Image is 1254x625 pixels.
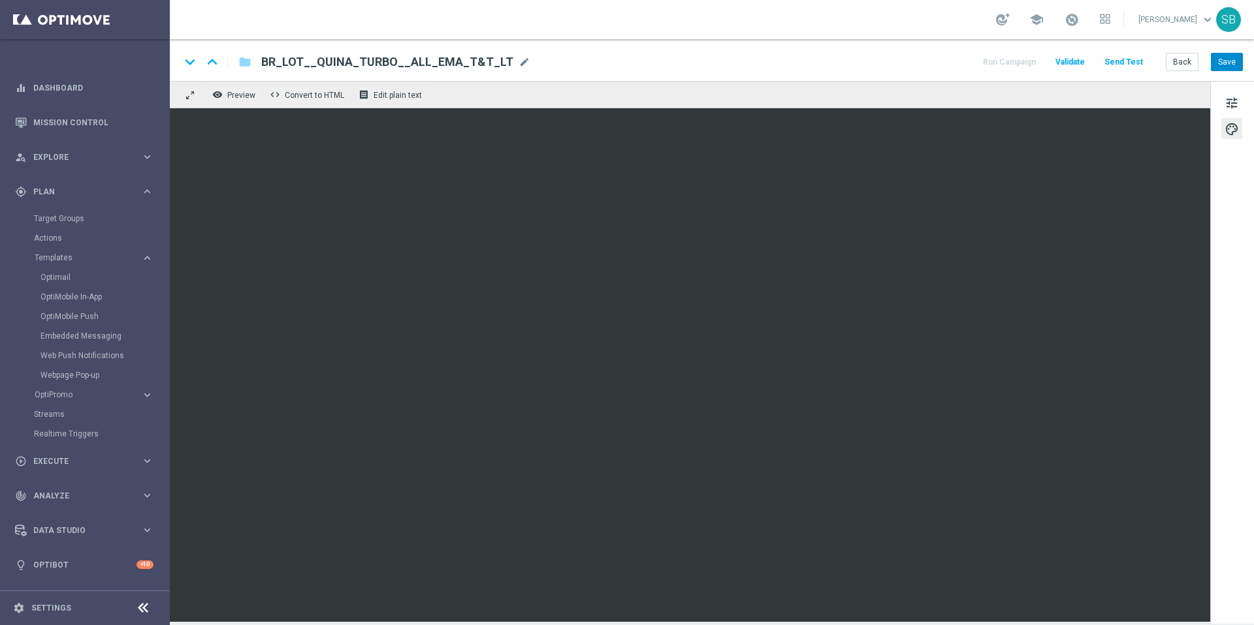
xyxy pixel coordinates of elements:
[141,455,153,467] i: keyboard_arrow_right
[15,490,141,502] div: Analyze
[15,547,153,582] div: Optibot
[40,346,169,365] div: Web Push Notifications
[14,491,154,501] button: track_changes Analyze keyboard_arrow_right
[40,272,136,282] a: Optimail
[15,455,141,467] div: Execute
[15,455,27,467] i: play_circle_outline
[15,490,27,502] i: track_changes
[35,391,128,399] span: OptiPromo
[14,456,154,466] button: play_circle_outline Execute keyboard_arrow_right
[40,370,136,380] a: Webpage Pop-up
[40,326,169,346] div: Embedded Messaging
[15,186,27,198] i: gps_fixed
[33,526,141,534] span: Data Studio
[141,185,153,198] i: keyboard_arrow_right
[35,254,128,262] span: Templates
[1216,7,1241,32] div: SB
[33,188,141,196] span: Plan
[34,385,169,404] div: OptiPromo
[141,151,153,163] i: keyboard_arrow_right
[33,70,153,105] a: Dashboard
[15,186,141,198] div: Plan
[1221,92,1242,113] button: tune
[33,547,137,582] a: Optibot
[33,153,141,161] span: Explore
[33,492,141,500] span: Analyze
[212,89,223,100] i: remove_red_eye
[1200,12,1215,27] span: keyboard_arrow_down
[13,602,25,614] i: settings
[34,228,169,248] div: Actions
[40,267,169,287] div: Optimail
[15,151,27,163] i: person_search
[270,89,280,100] span: code
[40,350,136,361] a: Web Push Notifications
[359,89,369,100] i: receipt
[14,83,154,93] div: equalizer Dashboard
[34,209,169,228] div: Target Groups
[180,52,200,72] i: keyboard_arrow_down
[34,248,169,385] div: Templates
[33,457,141,465] span: Execute
[1211,53,1243,71] button: Save
[209,86,261,103] button: remove_red_eye Preview
[40,331,136,341] a: Embedded Messaging
[15,151,141,163] div: Explore
[1166,53,1198,71] button: Back
[227,91,255,100] span: Preview
[40,292,136,302] a: OptiMobile In-App
[14,187,154,197] button: gps_fixed Plan keyboard_arrow_right
[1225,121,1239,138] span: palette
[14,117,154,128] button: Mission Control
[14,152,154,162] button: person_search Explore keyboard_arrow_right
[141,389,153,401] i: keyboard_arrow_right
[355,86,428,103] button: receipt Edit plain text
[40,311,136,322] a: OptiMobile Push
[34,404,169,424] div: Streams
[40,365,169,385] div: Webpage Pop-up
[40,287,169,307] div: OptiMobile In-App
[374,91,422,100] span: Edit plain text
[14,560,154,570] button: lightbulb Optibot +10
[40,307,169,326] div: OptiMobile Push
[31,604,71,612] a: Settings
[34,409,136,419] a: Streams
[34,429,136,439] a: Realtime Triggers
[34,424,169,444] div: Realtime Triggers
[202,52,222,72] i: keyboard_arrow_up
[34,252,154,263] button: Templates keyboard_arrow_right
[15,105,153,140] div: Mission Control
[519,56,530,68] span: mode_edit
[34,389,154,400] button: OptiPromo keyboard_arrow_right
[35,391,141,399] div: OptiPromo
[34,213,136,224] a: Target Groups
[1221,118,1242,139] button: palette
[35,254,141,262] div: Templates
[266,86,350,103] button: code Convert to HTML
[141,524,153,536] i: keyboard_arrow_right
[285,91,344,100] span: Convert to HTML
[1225,95,1239,112] span: tune
[137,560,153,569] div: +10
[33,105,153,140] a: Mission Control
[15,559,27,571] i: lightbulb
[1137,10,1216,29] a: [PERSON_NAME]keyboard_arrow_down
[14,525,154,536] button: Data Studio keyboard_arrow_right
[1029,12,1044,27] span: school
[1055,57,1085,67] span: Validate
[141,252,153,264] i: keyboard_arrow_right
[261,54,513,70] span: BR_LOT__QUINA_TURBO__ALL_EMA_T&T_LT
[34,233,136,243] a: Actions
[1102,53,1145,71] button: Send Test
[237,52,253,72] button: folder
[1053,53,1087,71] button: Validate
